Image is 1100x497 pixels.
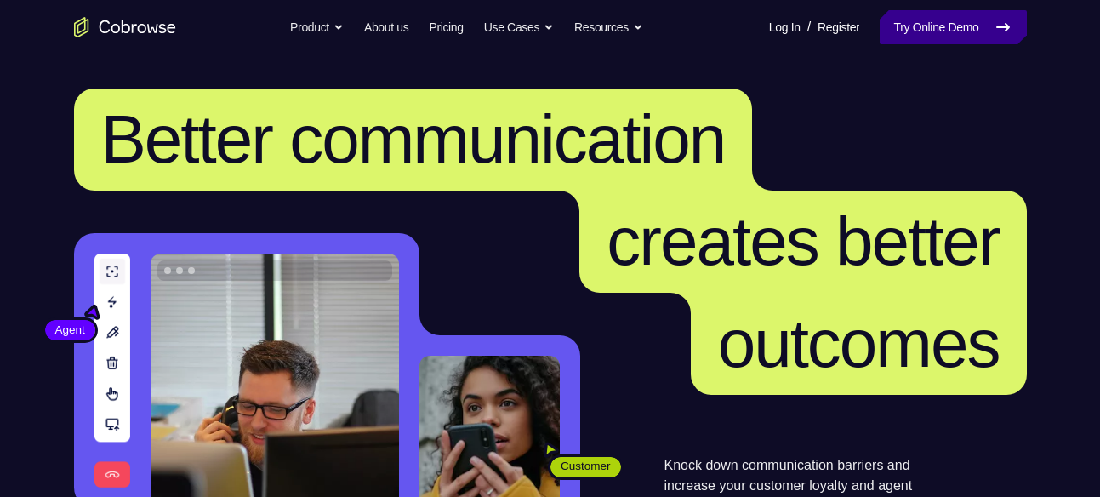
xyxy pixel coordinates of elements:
button: Resources [574,10,643,44]
span: creates better [607,203,999,279]
a: Register [818,10,859,44]
a: Go to the home page [74,17,176,37]
button: Use Cases [484,10,554,44]
span: Better communication [101,101,726,177]
a: Log In [769,10,801,44]
a: About us [364,10,408,44]
span: outcomes [718,306,1000,381]
span: / [807,17,811,37]
a: Try Online Demo [880,10,1026,44]
a: Pricing [429,10,463,44]
button: Product [290,10,344,44]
